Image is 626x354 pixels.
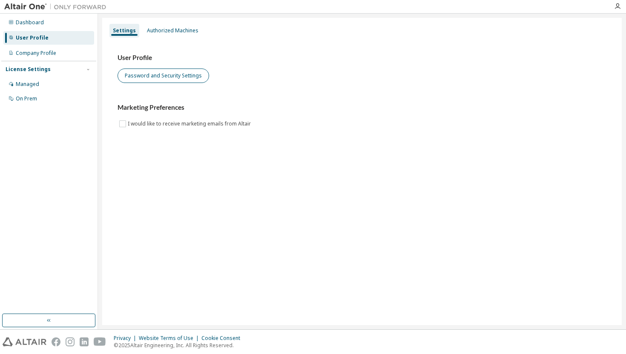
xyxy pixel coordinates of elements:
p: © 2025 Altair Engineering, Inc. All Rights Reserved. [114,342,245,349]
div: Managed [16,81,39,88]
h3: User Profile [118,54,606,62]
div: Cookie Consent [201,335,245,342]
img: facebook.svg [52,337,60,346]
div: User Profile [16,34,49,41]
div: Website Terms of Use [139,335,201,342]
div: Privacy [114,335,139,342]
img: linkedin.svg [80,337,89,346]
div: Authorized Machines [147,27,198,34]
img: youtube.svg [94,337,106,346]
div: License Settings [6,66,51,73]
div: Company Profile [16,50,56,57]
label: I would like to receive marketing emails from Altair [128,119,253,129]
div: Settings [113,27,136,34]
img: Altair One [4,3,111,11]
div: On Prem [16,95,37,102]
img: altair_logo.svg [3,337,46,346]
img: instagram.svg [66,337,75,346]
button: Password and Security Settings [118,69,209,83]
div: Dashboard [16,19,44,26]
h3: Marketing Preferences [118,103,606,112]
